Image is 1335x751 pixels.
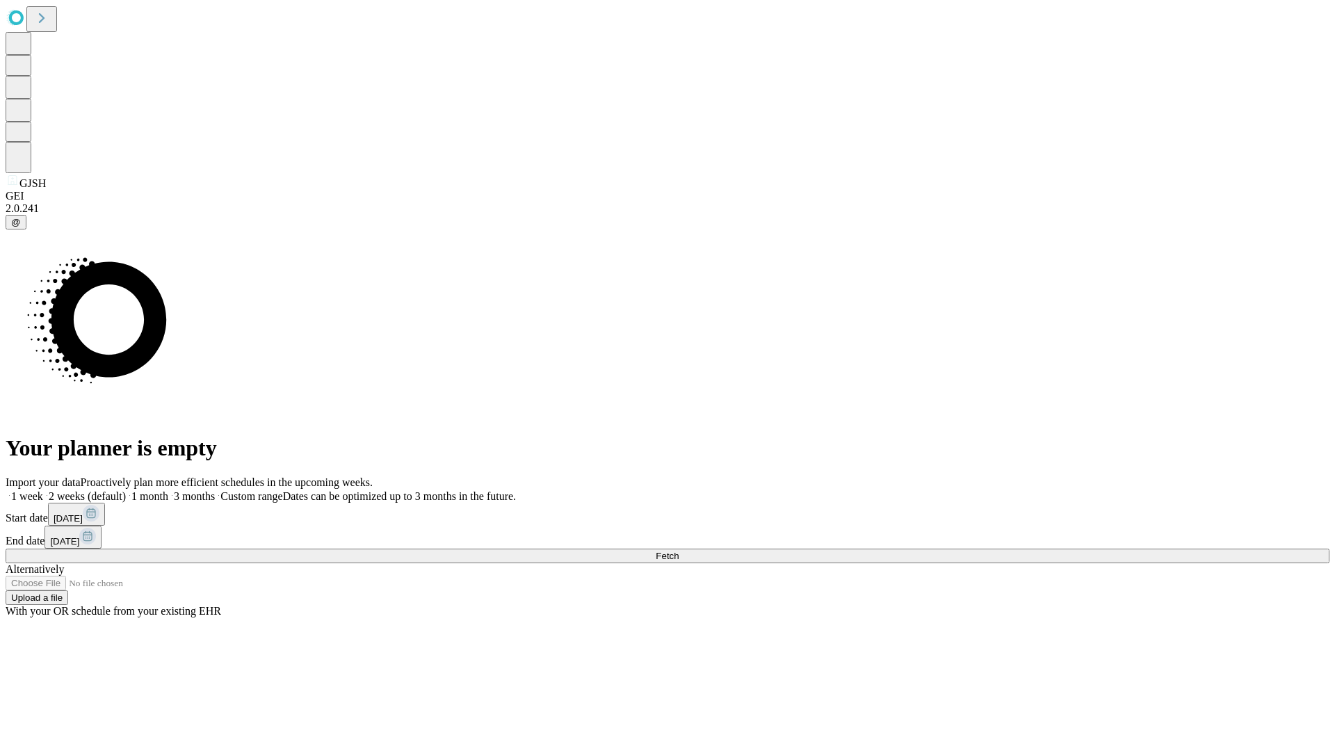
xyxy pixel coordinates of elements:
span: Proactively plan more efficient schedules in the upcoming weeks. [81,476,373,488]
button: Upload a file [6,590,68,605]
button: [DATE] [48,503,105,526]
span: Import your data [6,476,81,488]
span: [DATE] [54,513,83,524]
div: 2.0.241 [6,202,1329,215]
span: Fetch [656,551,679,561]
span: Alternatively [6,563,64,575]
span: 2 weeks (default) [49,490,126,502]
button: Fetch [6,549,1329,563]
span: Dates can be optimized up to 3 months in the future. [283,490,516,502]
div: Start date [6,503,1329,526]
div: GEI [6,190,1329,202]
h1: Your planner is empty [6,435,1329,461]
span: @ [11,217,21,227]
div: End date [6,526,1329,549]
span: GJSH [19,177,46,189]
span: 3 months [174,490,215,502]
span: 1 week [11,490,43,502]
button: @ [6,215,26,229]
span: With your OR schedule from your existing EHR [6,605,221,617]
button: [DATE] [44,526,102,549]
span: [DATE] [50,536,79,547]
span: Custom range [220,490,282,502]
span: 1 month [131,490,168,502]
